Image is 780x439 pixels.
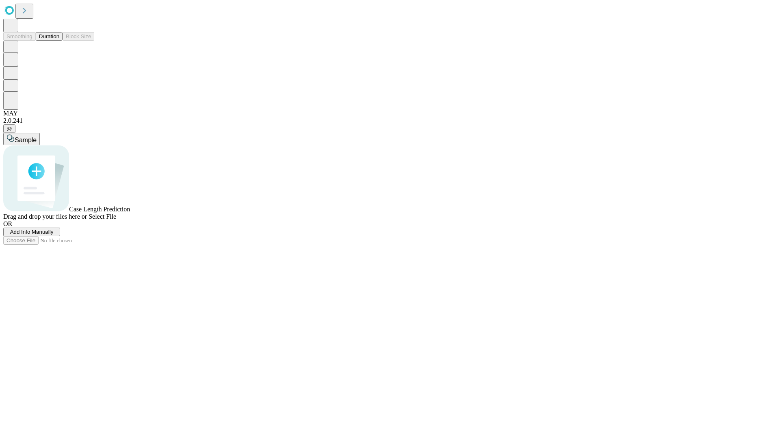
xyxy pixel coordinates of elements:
[89,213,116,220] span: Select File
[36,32,63,41] button: Duration
[3,32,36,41] button: Smoothing
[3,220,12,227] span: OR
[3,228,60,236] button: Add Info Manually
[3,133,40,145] button: Sample
[3,213,87,220] span: Drag and drop your files here or
[3,124,15,133] button: @
[3,110,777,117] div: MAY
[10,229,54,235] span: Add Info Manually
[3,117,777,124] div: 2.0.241
[15,137,37,143] span: Sample
[6,126,12,132] span: @
[69,206,130,213] span: Case Length Prediction
[63,32,94,41] button: Block Size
